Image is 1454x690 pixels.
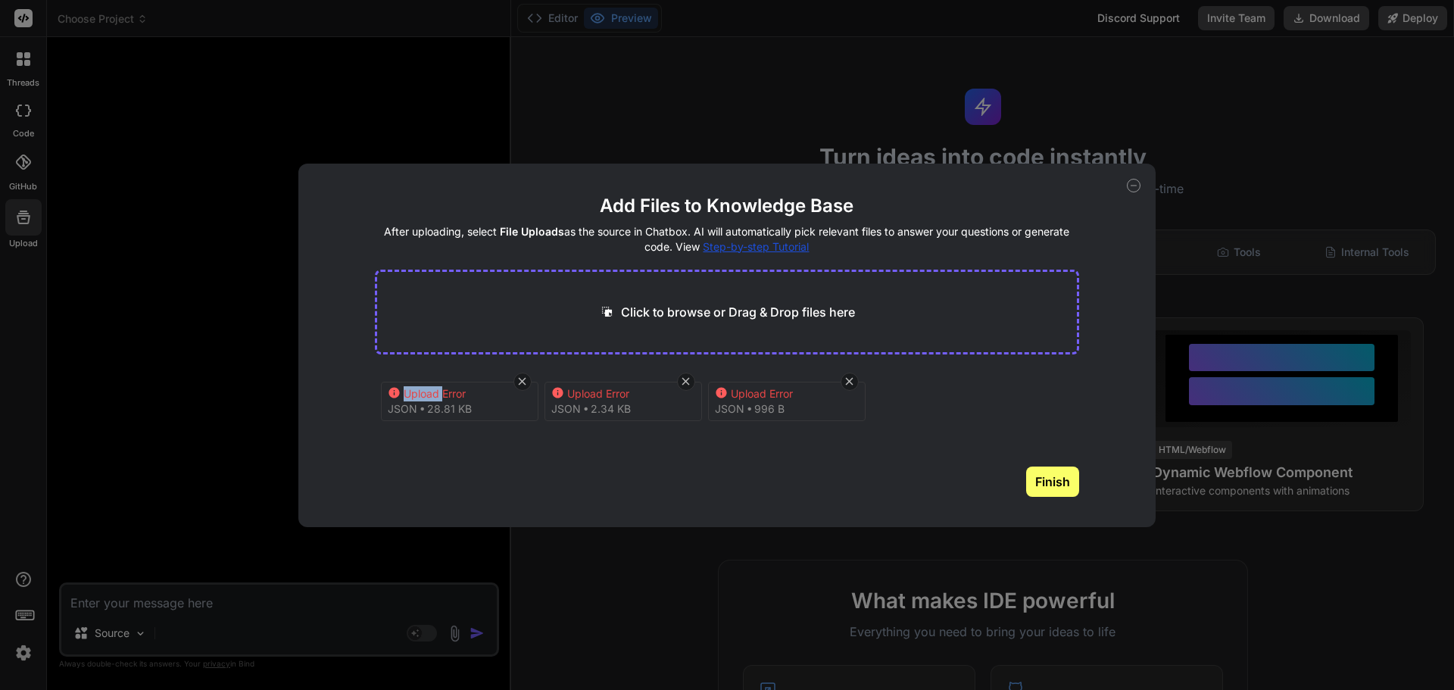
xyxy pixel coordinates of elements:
[375,194,1080,218] h2: Add Files to Knowledge Base
[404,386,525,401] div: Upload Error
[551,401,581,417] span: json
[388,401,417,417] span: json
[567,386,688,401] div: Upload Error
[703,240,809,253] span: Step-by-step Tutorial
[754,401,785,417] span: 996 B
[427,401,472,417] span: 28.81 KB
[591,401,631,417] span: 2.34 KB
[731,386,852,401] div: Upload Error
[621,303,855,321] p: Click to browse or Drag & Drop files here
[375,224,1080,254] h4: After uploading, select as the source in Chatbox. AI will automatically pick relevant files to an...
[715,401,744,417] span: json
[1026,467,1079,497] button: Finish
[500,225,564,238] span: File Uploads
